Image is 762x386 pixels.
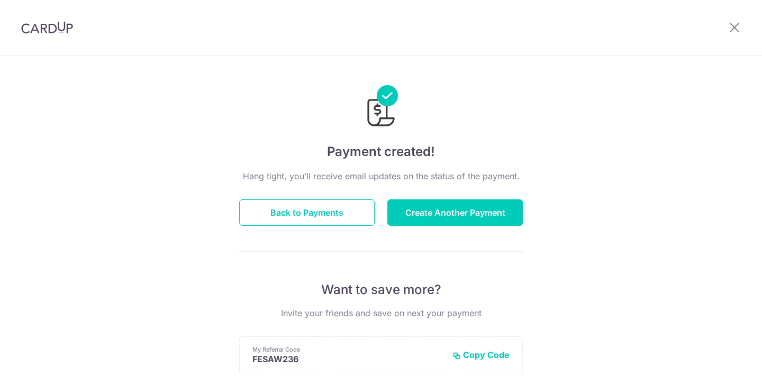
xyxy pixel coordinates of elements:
button: Back to Payments [239,199,375,226]
img: Payments [364,85,398,130]
h4: Payment created! [239,142,523,161]
img: CardUp [21,21,73,34]
p: Want to save more? [239,281,523,298]
p: Hang tight, you’ll receive email updates on the status of the payment. [239,170,523,182]
button: Copy Code [452,350,510,360]
p: FESAW236 [252,354,444,364]
button: Create Another Payment [387,199,523,226]
p: Invite your friends and save on next your payment [239,307,523,319]
p: My Referral Code [252,345,444,354]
